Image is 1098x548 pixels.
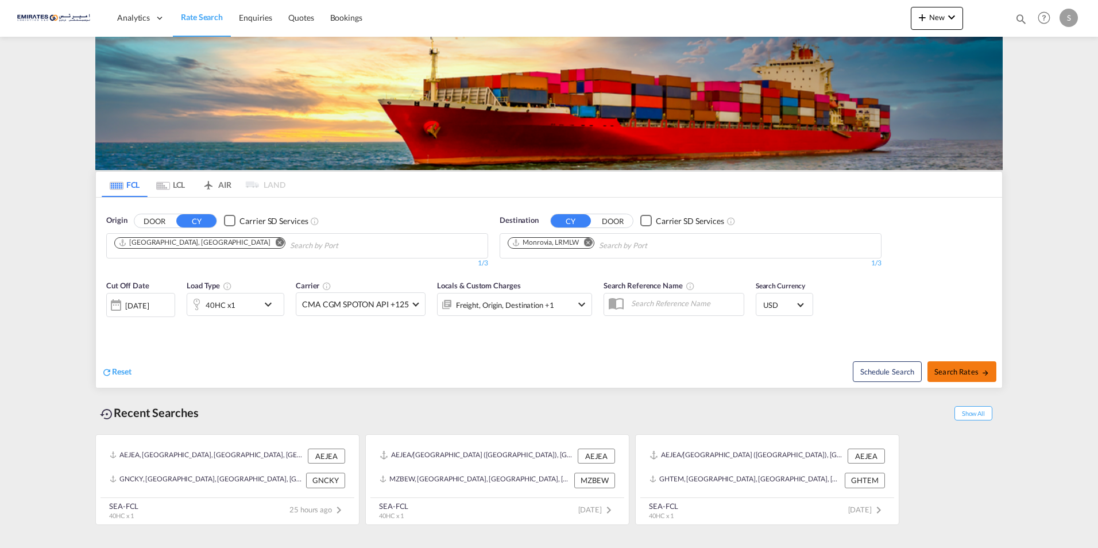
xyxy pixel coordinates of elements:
[106,293,175,317] div: [DATE]
[330,13,362,22] span: Bookings
[848,505,886,514] span: [DATE]
[635,434,899,525] recent-search-card: AEJEA/[GEOGRAPHIC_DATA] ([GEOGRAPHIC_DATA]), [GEOGRAPHIC_DATA], [GEOGRAPHIC_DATA] AEJEAGHTEM, [GE...
[625,295,744,312] input: Search Reference Name
[194,172,239,197] md-tab-item: AIR
[945,10,958,24] md-icon: icon-chevron-down
[848,449,885,464] div: AEJEA
[134,214,175,227] button: DOOR
[575,298,589,311] md-icon: icon-chevron-down
[954,406,992,420] span: Show All
[290,237,399,255] input: Chips input.
[574,473,615,488] div: MZBEW
[102,172,148,197] md-tab-item: FCL
[726,217,736,226] md-icon: Unchecked: Search for CY (Container Yard) services for all selected carriers.Checked : Search for...
[118,238,270,248] div: Jebel Ali, AEJEA
[911,7,963,30] button: icon-plus 400-fgNewicon-chevron-down
[268,238,285,249] button: Remove
[95,400,203,426] div: Recent Searches
[649,449,845,464] div: AEJEA/Port of Jebel Ali (AEJEA), United Arab Emirates, Asia
[649,473,842,488] div: GHTEM, Tema, Ghana, Western Africa, Africa
[593,214,633,227] button: DOOR
[981,369,989,377] md-icon: icon-arrow-right
[102,367,112,377] md-icon: icon-refresh
[288,13,314,22] span: Quotes
[927,361,996,382] button: Search Ratesicon-arrow-right
[656,215,724,227] div: Carrier SD Services
[289,505,346,514] span: 25 hours ago
[187,281,232,290] span: Load Type
[1034,8,1054,28] span: Help
[365,434,629,525] recent-search-card: AEJEA/[GEOGRAPHIC_DATA] ([GEOGRAPHIC_DATA]), [GEOGRAPHIC_DATA], [GEOGRAPHIC_DATA] AEJEAMZBEW, [GE...
[578,449,615,464] div: AEJEA
[102,366,132,379] div: icon-refreshReset
[1015,13,1027,25] md-icon: icon-magnify
[332,503,346,517] md-icon: icon-chevron-right
[872,503,886,517] md-icon: icon-chevron-right
[322,281,331,291] md-icon: The selected Trucker/Carrierwill be displayed in the rate results If the rates are from another f...
[1060,9,1078,27] div: S
[640,215,724,227] md-checkbox: Checkbox No Ink
[206,297,235,313] div: 40HC x1
[17,5,95,31] img: c67187802a5a11ec94275b5db69a26e6.png
[380,449,575,464] div: AEJEA/Port of Jebel Ali (AEJEA), United Arab Emirates, Asia
[306,473,345,488] div: GNCKY
[239,215,308,227] div: Carrier SD Services
[125,300,149,311] div: [DATE]
[500,215,539,226] span: Destination
[763,300,795,310] span: USD
[109,501,138,511] div: SEA-FCL
[181,12,223,22] span: Rate Search
[224,215,308,227] md-checkbox: Checkbox No Ink
[117,12,150,24] span: Analytics
[296,281,331,290] span: Carrier
[102,172,285,197] md-pagination-wrapper: Use the left and right arrow keys to navigate between tabs
[110,449,305,464] div: AEJEA, Jebel Ali, United Arab Emirates, Middle East, Middle East
[853,361,922,382] button: Note: By default Schedule search will only considerorigin ports, destination ports and cut off da...
[604,281,695,290] span: Search Reference Name
[845,473,885,488] div: GHTEM
[934,367,989,376] span: Search Rates
[239,13,272,22] span: Enquiries
[302,299,409,310] span: CMA CGM SPOTON API +125
[1015,13,1027,30] div: icon-magnify
[379,501,408,511] div: SEA-FCL
[577,238,594,249] button: Remove
[261,298,281,311] md-icon: icon-chevron-down
[95,37,1003,170] img: LCL+%26+FCL+BACKGROUND.png
[106,316,115,331] md-datepicker: Select
[578,505,616,514] span: [DATE]
[649,501,678,511] div: SEA-FCL
[118,238,272,248] div: Press delete to remove this chip.
[437,293,592,316] div: Freight Origin Destination Factory Stuffingicon-chevron-down
[512,238,581,248] div: Press delete to remove this chip.
[106,281,149,290] span: Cut Off Date
[310,217,319,226] md-icon: Unchecked: Search for CY (Container Yard) services for all selected carriers.Checked : Search for...
[512,238,579,248] div: Monrovia, LRMLW
[308,449,345,464] div: AEJEA
[456,297,554,313] div: Freight Origin Destination Factory Stuffing
[599,237,708,255] input: Chips input.
[437,281,521,290] span: Locals & Custom Charges
[649,512,674,519] span: 40HC x 1
[106,215,127,226] span: Origin
[602,503,616,517] md-icon: icon-chevron-right
[380,473,571,488] div: MZBEW, Beira, Mozambique, Eastern Africa, Africa
[379,512,404,519] span: 40HC x 1
[106,258,488,268] div: 1/3
[109,512,134,519] span: 40HC x 1
[762,296,807,313] md-select: Select Currency: $ USDUnited States Dollar
[686,281,695,291] md-icon: Your search will be saved by the below given name
[176,214,216,227] button: CY
[223,281,232,291] md-icon: icon-information-outline
[756,281,806,290] span: Search Currency
[506,234,713,255] md-chips-wrap: Chips container. Use arrow keys to select chips.
[551,214,591,227] button: CY
[500,258,882,268] div: 1/3
[148,172,194,197] md-tab-item: LCL
[187,293,284,316] div: 40HC x1icon-chevron-down
[112,366,132,376] span: Reset
[202,178,215,187] md-icon: icon-airplane
[915,13,958,22] span: New
[95,434,359,525] recent-search-card: AEJEA, [GEOGRAPHIC_DATA], [GEOGRAPHIC_DATA], [GEOGRAPHIC_DATA], [GEOGRAPHIC_DATA] AEJEAGNCKY, [GE...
